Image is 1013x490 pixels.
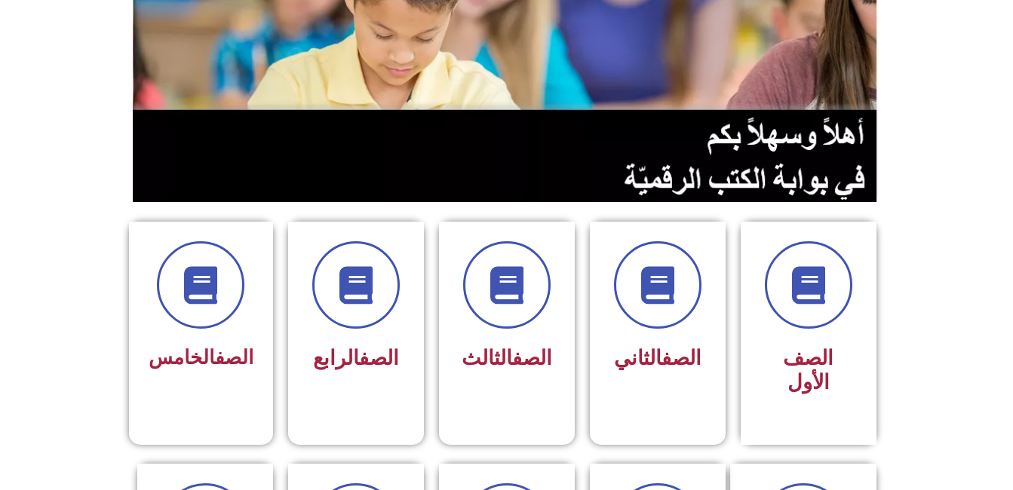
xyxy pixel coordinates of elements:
[215,346,253,369] a: الصف
[313,346,399,370] span: الرابع
[783,346,833,394] span: الصف الأول
[662,346,701,370] a: الصف
[359,346,399,370] a: الصف
[614,346,701,370] span: الثاني
[462,346,552,370] span: الثالث
[512,346,552,370] a: الصف
[149,346,253,369] span: الخامس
